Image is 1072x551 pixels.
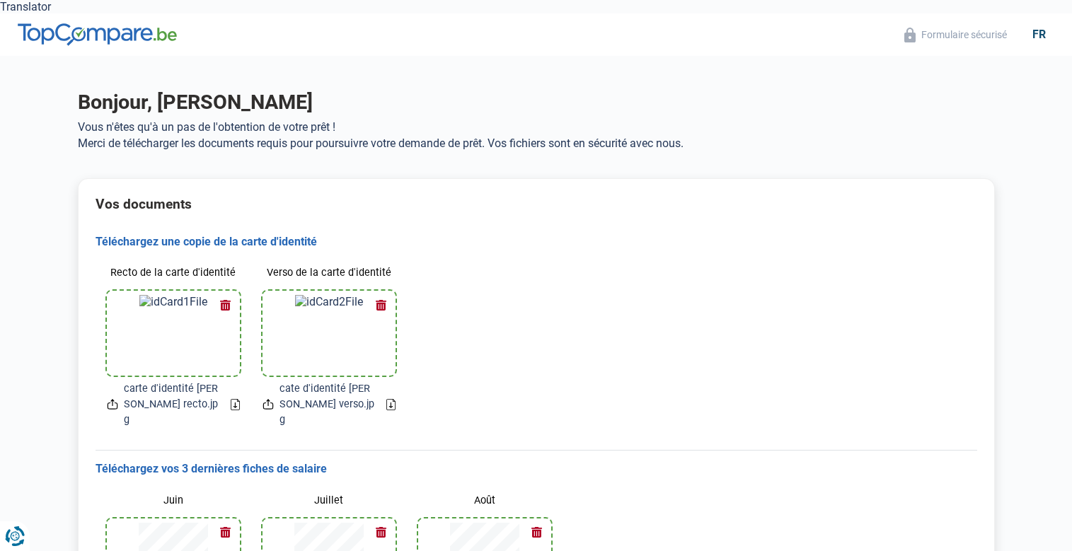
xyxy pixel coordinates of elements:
[78,137,995,150] p: Merci de télécharger les documents requis pour poursuivre votre demande de prêt. Vos fichiers son...
[78,120,995,134] p: Vous n'êtes qu'à un pas de l'obtention de votre prêt !
[900,27,1011,43] button: Formulaire sécurisé
[107,488,240,513] label: Juin
[18,23,177,46] img: TopCompare.be
[124,381,219,427] span: carte d'identité [PERSON_NAME] recto.jpg
[78,90,995,115] h1: Bonjour, [PERSON_NAME]
[107,260,240,285] label: Recto de la carte d'identité
[231,399,240,410] a: Download
[418,488,551,513] label: Août
[263,488,396,513] label: Juillet
[96,235,977,250] h3: Téléchargez une copie de la carte d'identité
[96,196,977,212] h2: Vos documents
[1024,28,1054,41] div: fr
[139,295,207,371] img: idCard1File
[263,260,396,285] label: Verso de la carte d'identité
[386,399,396,410] a: Download
[279,381,375,427] span: cate d'identité [PERSON_NAME] verso.jpg
[295,295,363,371] img: idCard2File
[96,462,977,477] h3: Téléchargez vos 3 dernières fiches de salaire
